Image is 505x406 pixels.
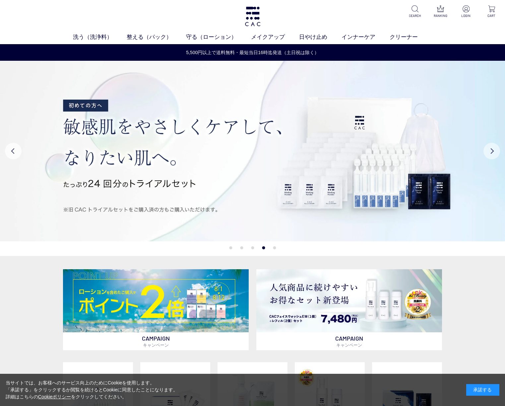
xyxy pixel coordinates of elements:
img: フェイスウォッシュ＋レフィル2個セット [256,269,442,332]
div: 当サイトでは、お客様へのサービス向上のためにCookieを使用します。 「承諾する」をクリックするか閲覧を続けるとCookieに同意したことになります。 詳細はこちらの をクリックしてください。 [6,379,178,400]
p: LOGIN [458,13,474,18]
button: 3 of 5 [251,246,254,249]
button: 4 of 5 [262,246,265,249]
button: 5 of 5 [273,246,276,249]
a: クリーナー [390,33,432,41]
p: CAMPAIGN [63,332,249,350]
a: 洗う（洗浄料） [73,33,127,41]
button: Previous [5,143,22,159]
div: 承諾する [466,384,499,396]
span: キャンペーン [143,342,169,348]
p: RANKING [432,13,449,18]
a: フェイスウォッシュ＋レフィル2個セット フェイスウォッシュ＋レフィル2個セット CAMPAIGNキャンペーン [256,269,442,350]
p: CAMPAIGN [256,332,442,350]
button: 1 of 5 [229,246,232,249]
a: Cookieポリシー [38,394,71,399]
button: Next [483,143,500,159]
a: 守る（ローション） [186,33,251,41]
img: logo [244,7,261,26]
a: 5,500円以上で送料無料・最短当日16時迄発送（土日祝は除く） [0,49,505,56]
p: SEARCH [407,13,423,18]
a: SEARCH [407,5,423,18]
a: RANKING [432,5,449,18]
a: 整える（パック） [127,33,186,41]
a: 日やけ止め [299,33,342,41]
span: キャンペーン [336,342,362,348]
a: ローションキャンペーン ローションキャンペーン CAMPAIGNキャンペーン [63,269,249,350]
a: メイクアップ [251,33,299,41]
button: 2 of 5 [240,246,243,249]
p: CART [483,13,500,18]
a: LOGIN [458,5,474,18]
img: ローションキャンペーン [63,269,249,332]
a: インナーケア [342,33,390,41]
a: CART [483,5,500,18]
